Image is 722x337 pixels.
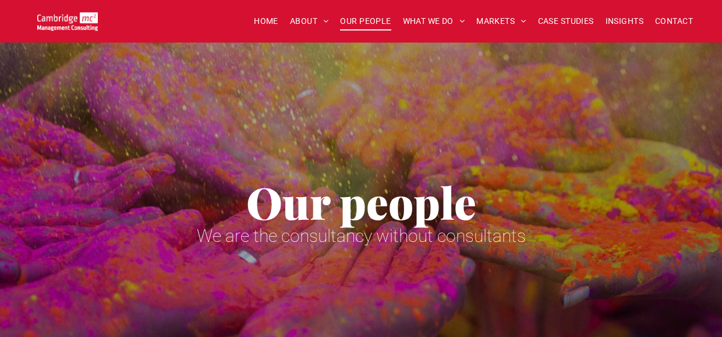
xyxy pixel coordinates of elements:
[649,12,699,30] a: CONTACT
[246,173,476,231] span: Our people
[197,226,526,246] span: We are the consultancy without consultants
[334,12,397,30] a: OUR PEOPLE
[37,14,97,26] a: Your Business Transformed | Cambridge Management Consulting
[600,12,649,30] a: INSIGHTS
[37,12,97,31] img: Go to Homepage
[248,12,284,30] a: HOME
[532,12,600,30] a: CASE STUDIES
[470,12,532,30] a: MARKETS
[397,12,471,30] a: WHAT WE DO
[284,12,335,30] a: ABOUT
